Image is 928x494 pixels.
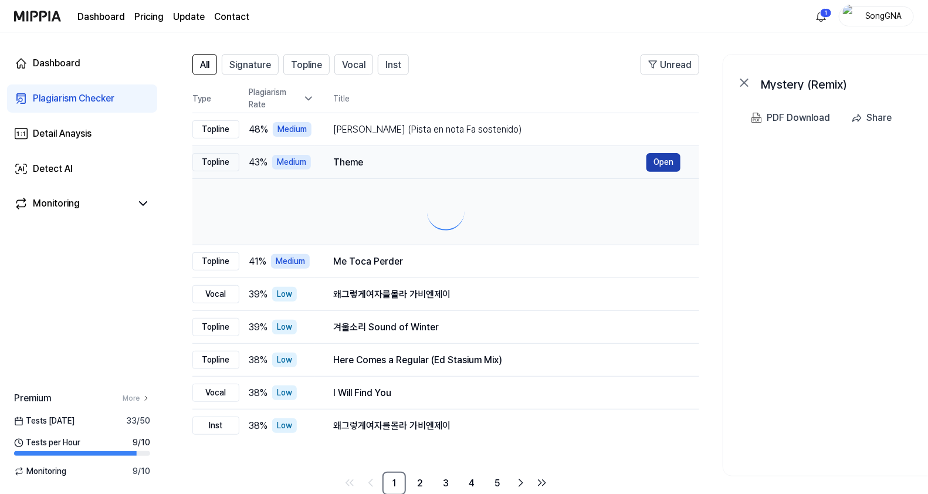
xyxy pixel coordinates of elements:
button: Vocal [334,54,373,75]
div: Low [272,385,297,400]
div: Topline [192,351,239,369]
th: Type [192,84,239,113]
div: [PERSON_NAME] (Pista en nota Fa sostenido) [333,123,680,137]
button: Share [846,106,901,130]
div: Plagiarism Checker [33,92,114,106]
button: Topline [283,54,330,75]
div: Medium [271,254,310,269]
span: 9 / 10 [133,437,150,449]
span: 39 % [249,287,267,302]
div: Detect AI [33,162,73,176]
a: Go to previous page [361,473,380,492]
button: PDF Download [749,106,832,130]
div: PDF Download [767,110,830,126]
a: Update [173,10,205,24]
div: Topline [192,120,239,138]
div: Detail Anaysis [33,127,92,141]
a: More [123,393,150,404]
button: 알림1 [812,7,831,26]
a: Go to next page [512,473,530,492]
a: Dashboard [7,49,157,77]
div: Medium [272,155,311,170]
span: Inst [385,58,401,72]
img: profile [843,5,857,28]
span: Topline [291,58,322,72]
div: Here Comes a Regular (Ed Stasium Mix) [333,353,680,367]
a: Monitoring [14,197,131,211]
a: Detect AI [7,155,157,183]
span: Unread [660,58,692,72]
div: 1 [820,8,832,18]
span: Monitoring [14,465,66,478]
img: PDF Download [751,113,762,123]
div: Low [272,353,297,367]
button: Signature [222,54,279,75]
div: Plagiarism Rate [249,86,314,111]
div: Topline [192,153,239,171]
div: I Will Find You [333,386,680,400]
button: Inst [378,54,409,75]
a: Plagiarism Checker [7,84,157,113]
a: Go to last page [533,473,551,492]
div: Theme [333,155,646,170]
div: SongGNA [861,9,906,22]
button: Unread [641,54,699,75]
div: Share [866,110,892,126]
a: Go to first page [340,473,359,492]
a: Contact [214,10,249,24]
span: 38 % [249,419,267,433]
div: 왜그렇게여자를몰라 가비엔제이 [333,287,680,302]
img: 알림 [814,9,828,23]
span: 43 % [249,155,267,170]
a: Dashboard [77,10,125,24]
span: Tests [DATE] [14,415,74,427]
div: Topline [192,318,239,336]
a: Detail Anaysis [7,120,157,148]
button: All [192,54,217,75]
span: 9 / 10 [133,465,150,478]
span: 38 % [249,386,267,400]
span: Tests per Hour [14,437,80,449]
div: 겨울소리 Sound of Winter [333,320,680,334]
button: profileSongGNA [839,6,914,26]
span: 39 % [249,320,267,334]
button: Pricing [134,10,164,24]
div: Topline [192,252,239,270]
div: Vocal [192,384,239,402]
span: Signature [229,58,271,72]
span: 41 % [249,255,266,269]
span: Premium [14,391,51,405]
button: Open [646,153,680,172]
div: Low [272,320,297,334]
div: Medium [273,122,311,137]
div: 왜그렇게여자를몰라 가비엔제이 [333,419,680,433]
span: 33 / 50 [126,415,150,427]
div: Inst [192,417,239,435]
div: Dashboard [33,56,80,70]
span: 48 % [249,123,268,137]
th: Title [333,84,699,113]
span: All [200,58,209,72]
span: Vocal [342,58,365,72]
div: Low [272,287,297,302]
div: Vocal [192,285,239,303]
div: Low [272,418,297,433]
div: Me Toca Perder [333,255,680,269]
div: Monitoring [33,197,80,211]
span: 38 % [249,353,267,367]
